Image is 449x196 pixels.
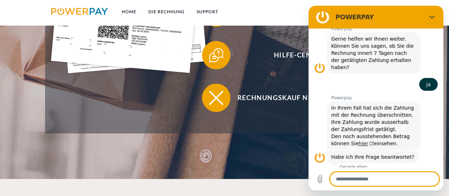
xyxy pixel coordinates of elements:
[51,8,108,15] img: logo-powerpay.svg
[190,5,224,18] a: SUPPORT
[362,5,384,18] a: agb
[142,5,190,18] a: DIE RECHNUNG
[202,84,387,112] button: Rechnungskauf nicht möglich
[308,6,443,190] iframe: Messaging-Fenster
[115,5,142,18] a: Home
[207,46,225,64] img: qb_help.svg
[207,89,225,107] img: qb_close.svg
[212,84,386,112] span: Rechnungskauf nicht möglich
[212,41,386,69] span: Hilfe-Center
[202,41,387,69] button: Hilfe-Center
